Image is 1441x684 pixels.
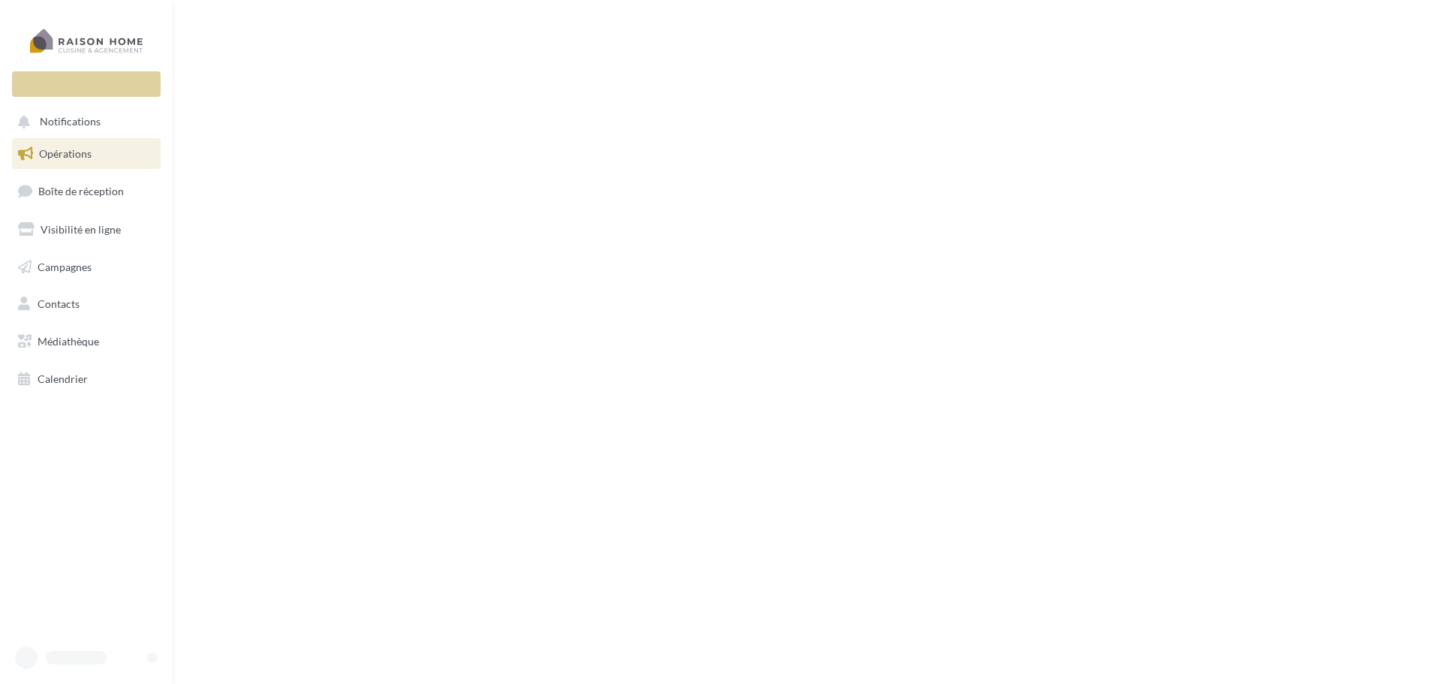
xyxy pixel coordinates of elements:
a: Calendrier [9,363,164,395]
span: Calendrier [38,372,88,385]
span: Campagnes [38,260,92,273]
div: Nouvelle campagne [12,71,161,97]
a: Contacts [9,288,164,320]
span: Notifications [40,116,101,128]
a: Médiathèque [9,326,164,357]
a: Visibilité en ligne [9,214,164,246]
a: Campagnes [9,252,164,283]
span: Boîte de réception [38,185,124,197]
a: Opérations [9,138,164,170]
span: Contacts [38,297,80,310]
a: Boîte de réception [9,175,164,207]
span: Visibilité en ligne [41,223,121,236]
span: Opérations [39,147,92,160]
span: Médiathèque [38,335,99,348]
